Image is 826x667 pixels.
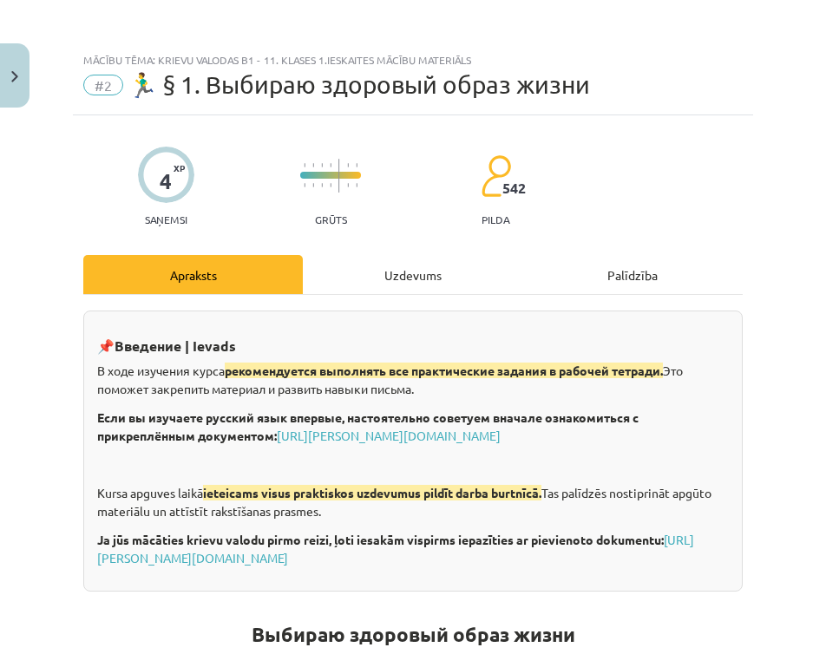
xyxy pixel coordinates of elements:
img: icon-short-line-57e1e144782c952c97e751825c79c345078a6d821885a25fce030b3d8c18986b.svg [312,183,314,187]
strong: Ja jūs mācāties krievu valodu pirmo reizi, ļoti iesakām vispirms iepazīties ar pievienoto dokumentu: [97,532,664,547]
img: icon-short-line-57e1e144782c952c97e751825c79c345078a6d821885a25fce030b3d8c18986b.svg [321,163,323,167]
a: [URL][PERSON_NAME][DOMAIN_NAME] [277,428,501,443]
div: Palīdzība [523,255,743,294]
a: [URL][PERSON_NAME][DOMAIN_NAME] [97,532,694,566]
h3: 📌 [97,324,729,356]
img: icon-short-line-57e1e144782c952c97e751825c79c345078a6d821885a25fce030b3d8c18986b.svg [321,183,323,187]
div: Uzdevums [303,255,522,294]
p: Saņemsi [138,213,194,226]
img: students-c634bb4e5e11cddfef0936a35e636f08e4e9abd3cc4e673bd6f9a4125e45ecb1.svg [481,154,511,198]
img: icon-short-line-57e1e144782c952c97e751825c79c345078a6d821885a25fce030b3d8c18986b.svg [356,163,357,167]
span: #2 [83,75,123,95]
img: icon-close-lesson-0947bae3869378f0d4975bcd49f059093ad1ed9edebbc8119c70593378902aed.svg [11,71,18,82]
div: Apraksts [83,255,303,294]
span: рекомендуется выполнять все практические задания в рабочей тетради. [225,363,663,378]
p: pilda [482,213,509,226]
strong: Введение | Ievads [115,337,236,355]
strong: Если вы изучаете русский язык впервые, настоятельно советуем вначале ознакомиться с прикреплённым... [97,409,639,443]
img: icon-short-line-57e1e144782c952c97e751825c79c345078a6d821885a25fce030b3d8c18986b.svg [330,183,331,187]
img: icon-short-line-57e1e144782c952c97e751825c79c345078a6d821885a25fce030b3d8c18986b.svg [347,163,349,167]
img: icon-short-line-57e1e144782c952c97e751825c79c345078a6d821885a25fce030b3d8c18986b.svg [330,163,331,167]
img: icon-short-line-57e1e144782c952c97e751825c79c345078a6d821885a25fce030b3d8c18986b.svg [312,163,314,167]
div: Mācību tēma: Krievu valodas b1 - 11. klases 1.ieskaites mācību materiāls [83,54,743,66]
img: icon-short-line-57e1e144782c952c97e751825c79c345078a6d821885a25fce030b3d8c18986b.svg [356,183,357,187]
img: icon-short-line-57e1e144782c952c97e751825c79c345078a6d821885a25fce030b3d8c18986b.svg [304,163,305,167]
p: В ходе изучения курса Это поможет закрепить материал и развить навыки письма. [97,362,729,398]
span: XP [174,163,185,173]
span: 542 [502,180,526,196]
strong: Выбираю здоровый образ жизни [252,622,575,647]
p: Grūts [315,213,347,226]
div: 4 [160,169,172,193]
img: icon-short-line-57e1e144782c952c97e751825c79c345078a6d821885a25fce030b3d8c18986b.svg [347,183,349,187]
span: ieteicams visus praktiskos uzdevumus pildīt darba burtnīcā. [203,485,541,500]
img: icon-long-line-d9ea69661e0d244f92f715978eff75569469978d946b2353a9bb055b3ed8787d.svg [338,159,340,193]
span: 🏃‍♂️ § 1. Выбираю здоровый образ жизни [128,70,590,99]
img: icon-short-line-57e1e144782c952c97e751825c79c345078a6d821885a25fce030b3d8c18986b.svg [304,183,305,187]
p: Kursa apguves laikā Tas palīdzēs nostiprināt apgūto materiālu un attīstīt rakstīšanas prasmes. [97,484,729,520]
